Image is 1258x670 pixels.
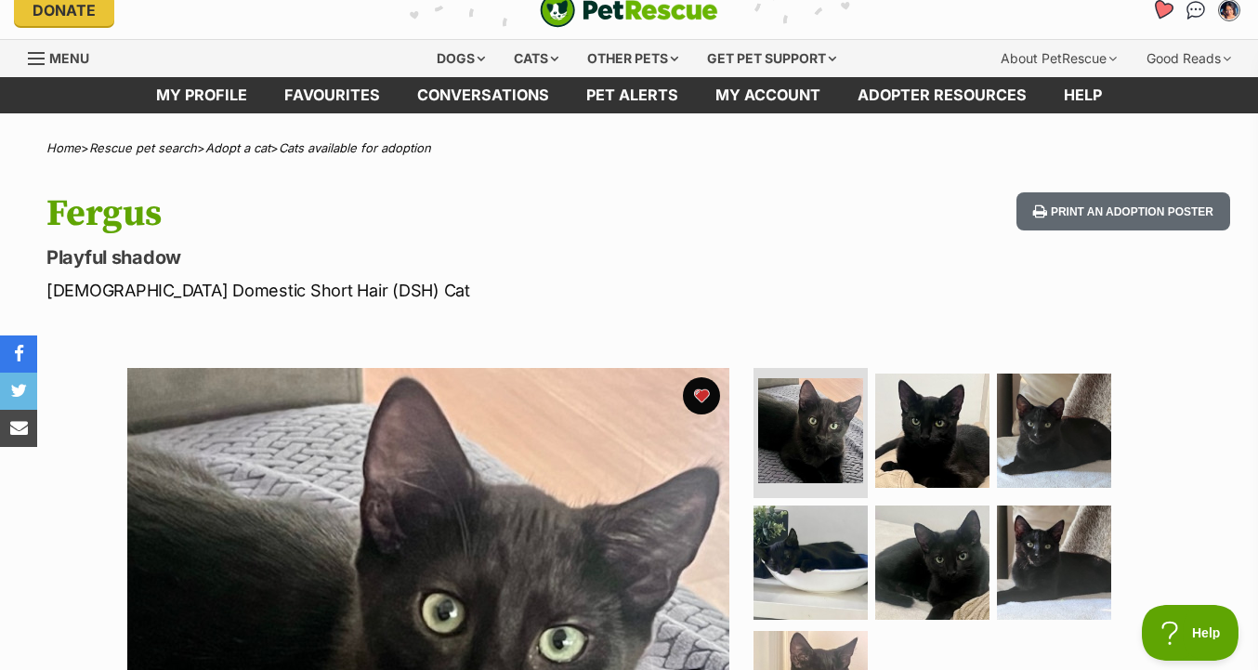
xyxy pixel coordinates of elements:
a: My profile [138,77,266,113]
p: [DEMOGRAPHIC_DATA] Domestic Short Hair (DSH) Cat [46,278,767,303]
a: Pet alerts [568,77,697,113]
a: conversations [399,77,568,113]
p: Playful shadow [46,244,767,270]
a: Home [46,140,81,155]
img: adchoices.png [887,1,898,12]
b: Henley [492,183,538,218]
a: Land in [GEOGRAPHIC_DATA] is back but not for long enquire nowAmbleside is a rare opportunity to ... [1,1,900,237]
div: Land in [GEOGRAPHIC_DATA] is back but not for long enquire now [405,20,872,53]
img: Photo of Fergus [997,374,1111,488]
a: Menu [28,40,102,73]
img: Photo of Fergus [758,378,863,483]
a: Cats available for adoption [279,140,431,155]
div: About PetRescue [988,40,1130,77]
img: chat-41dd97257d64d25036548639549fe6c8038ab92f7586957e7f3b1b290dea8141.svg [1186,1,1206,20]
div: Good Reads [1134,40,1244,77]
a: Favourites [266,77,399,113]
button: favourite [683,377,720,414]
img: https://img.kwcdn.com/product/fancy/6db4c3d3-43c2-469f-969b-4f8f5ea34fc1.jpg?imageMogr2/strip/siz... [141,118,279,232]
div: Get pet support [694,40,849,77]
img: Photo of Fergus [753,506,868,620]
h1: Fergus [46,192,767,235]
div: Sponsored By [405,146,882,218]
img: Photo of Fergus [875,506,989,620]
div: Cats [501,40,571,77]
img: Vivienne Pham profile pic [1220,1,1238,20]
button: Print an adoption poster [1016,192,1230,230]
div: Dogs [424,40,498,77]
a: Rescue pet search [89,140,197,155]
div: Other pets [574,40,691,77]
a: My account [697,77,839,113]
a: Help [1045,77,1120,113]
div: Ambleside is a rare opportunity to secure land in one of [GEOGRAPHIC_DATA]'s most sought-after su... [405,72,882,127]
img: Photo of Fergus [875,374,989,488]
a: Adopt a cat [205,140,270,155]
a: Adopter resources [839,77,1045,113]
iframe: Help Scout Beacon - Open [1142,605,1239,661]
img: Photo of Fergus [997,506,1111,620]
span: Menu [49,50,89,66]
